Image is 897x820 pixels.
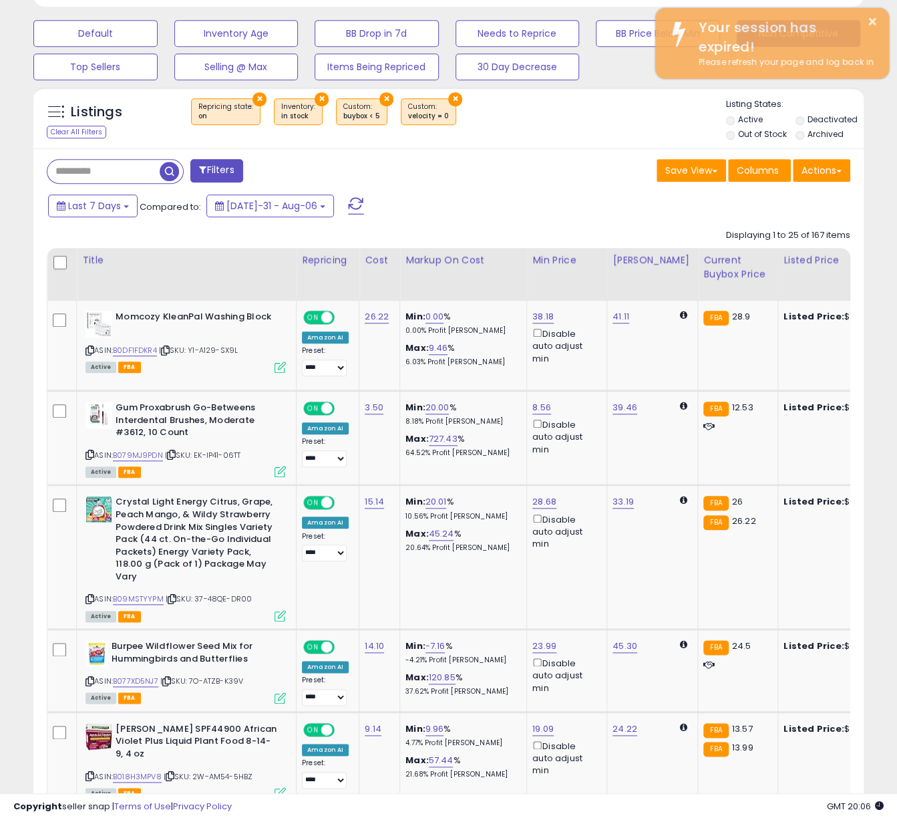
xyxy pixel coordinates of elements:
span: Repricing state : [198,102,253,122]
div: % [405,311,516,335]
a: 24.22 [612,722,637,736]
b: Listed Price: [783,310,844,323]
div: in stock [281,112,315,121]
label: Deactivated [808,114,858,125]
span: 12.53 [732,401,753,414]
div: % [405,433,516,458]
div: Preset: [302,759,349,789]
div: Amazon AI [302,744,349,756]
button: × [315,92,329,106]
span: FBA [118,611,141,622]
small: FBA [703,311,728,325]
a: 8.56 [532,401,551,414]
button: [DATE]-31 - Aug-06 [206,194,334,217]
div: Please refresh your page and log back in [689,56,879,69]
a: 9.96 [425,722,444,736]
div: Preset: [302,532,349,562]
b: Min: [405,495,425,508]
div: % [405,672,516,696]
small: FBA [703,402,728,416]
a: 727.43 [429,432,458,446]
span: 26 [732,495,743,508]
span: All listings currently available for purchase on Amazon [85,611,116,622]
p: 4.77% Profit [PERSON_NAME] [405,738,516,748]
button: Selling @ Max [174,53,299,80]
div: ASIN: [85,640,286,702]
div: Min Price [532,253,601,267]
span: ON [305,497,321,509]
div: % [405,496,516,521]
div: Preset: [302,437,349,467]
label: Active [738,114,763,125]
div: Disable auto adjust min [532,417,596,456]
button: Default [33,20,158,47]
a: 38.18 [532,310,554,323]
a: 45.24 [429,527,454,541]
div: ASIN: [85,496,286,620]
span: 26.22 [732,515,756,527]
img: 41TxhL3l5XL._SL40_.jpg [85,402,112,428]
a: Terms of Use [114,800,171,813]
span: | SKU: EK-IP41-06TT [165,450,240,460]
div: ASIN: [85,311,286,372]
b: Momcozy KleanPal Washing Block [116,311,278,327]
div: Preset: [302,346,349,376]
span: Compared to: [140,200,201,213]
a: 15.14 [365,495,384,509]
p: 6.03% Profit [PERSON_NAME] [405,358,516,367]
a: 14.10 [365,640,384,653]
a: 41.11 [612,310,629,323]
label: Archived [808,128,844,140]
strong: Copyright [13,800,62,813]
div: Disable auto adjust min [532,512,596,551]
div: Clear All Filters [47,126,106,138]
button: Last 7 Days [48,194,138,217]
b: Gum Proxabrush Go-Betweens Interdental Brushes, Moderate #3612, 10 Count [116,402,278,442]
a: Privacy Policy [173,800,232,813]
button: BB Price Below Min [596,20,720,47]
b: Burpee Wildflower Seed Mix for Hummingbirds and Butterflies [112,640,274,668]
a: -7.16 [425,640,445,653]
small: FBA [703,640,728,655]
div: % [405,342,516,367]
a: 20.01 [425,495,447,509]
p: 8.18% Profit [PERSON_NAME] [405,417,516,426]
b: [PERSON_NAME] SPF44900 African Violet Plus Liquid Plant Food 8-14-9, 4 oz [116,723,278,764]
div: Disable auto adjust min [532,326,596,365]
a: 28.68 [532,495,556,509]
div: Title [82,253,291,267]
div: Amazon AI [302,422,349,434]
span: All listings currently available for purchase on Amazon [85,466,116,478]
p: 64.52% Profit [PERSON_NAME] [405,448,516,458]
a: B077XD5NJ7 [113,676,158,687]
div: % [405,640,516,665]
img: 41SBnGHgc-L._SL40_.jpg [85,311,112,337]
div: $24.50 [783,640,894,652]
div: Disable auto adjust min [532,738,596,777]
b: Min: [405,310,425,323]
a: B018H3MPV8 [113,771,162,783]
button: BB Drop in 7d [315,20,439,47]
b: Max: [405,341,429,354]
a: B079MJ9PDN [113,450,163,461]
span: ON [305,642,321,653]
a: 23.99 [532,640,556,653]
span: 13.57 [732,722,753,735]
span: Custom: [408,102,449,122]
span: OFF [333,403,354,414]
span: All listings currently available for purchase on Amazon [85,362,116,373]
div: buybox < 5 [343,112,380,121]
span: | SKU: 2W-AM54-5HBZ [164,771,252,782]
div: Markup on Cost [405,253,521,267]
div: % [405,755,516,779]
button: × [379,92,393,106]
div: $38.18 [783,311,894,323]
a: 0.00 [425,310,444,323]
p: 10.56% Profit [PERSON_NAME] [405,512,516,521]
b: Listed Price: [783,722,844,735]
span: OFF [333,312,354,323]
div: % [405,723,516,748]
span: Last 7 Days [68,199,121,213]
span: Custom: [343,102,380,122]
span: OFF [333,724,354,735]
